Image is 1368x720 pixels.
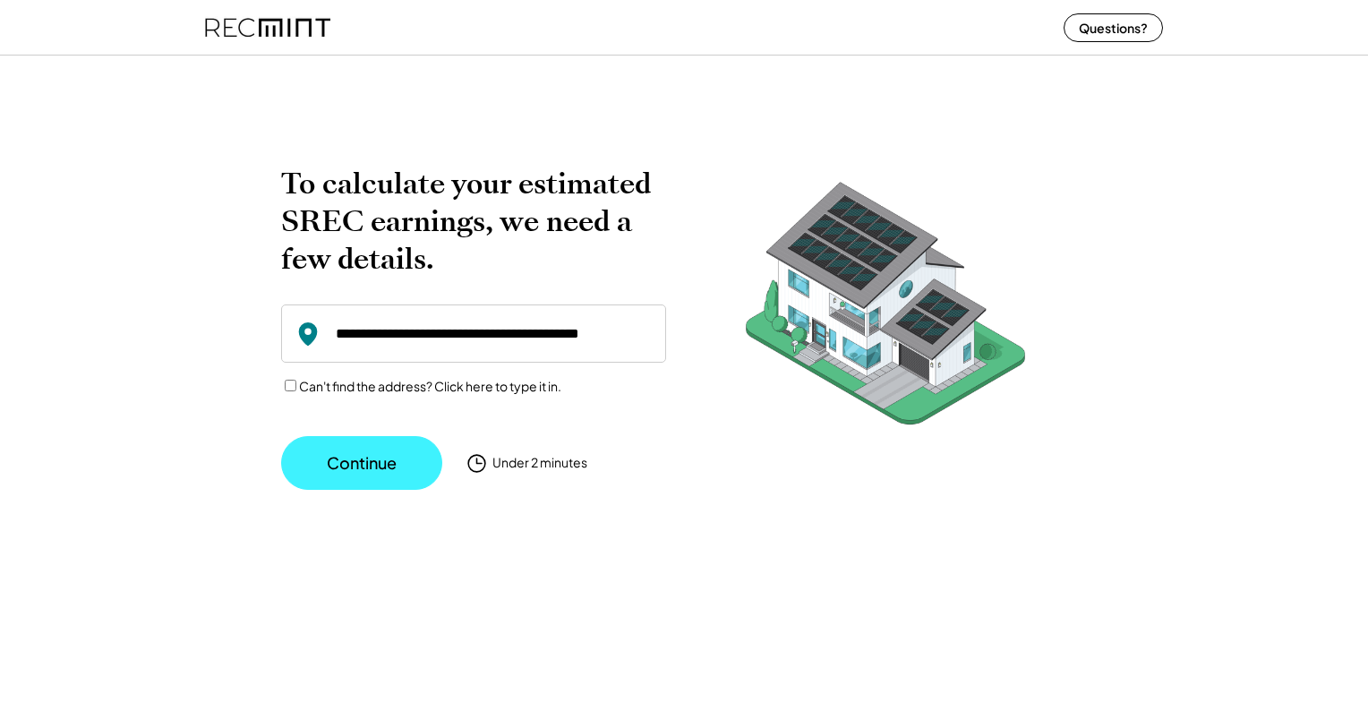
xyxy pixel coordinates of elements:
[281,165,666,278] h2: To calculate your estimated SREC earnings, we need a few details.
[1064,13,1163,42] button: Questions?
[299,378,561,394] label: Can't find the address? Click here to type it in.
[711,165,1060,452] img: RecMintArtboard%207.png
[281,436,442,490] button: Continue
[492,454,587,472] div: Under 2 minutes
[205,4,330,51] img: recmint-logotype%403x%20%281%29.jpeg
